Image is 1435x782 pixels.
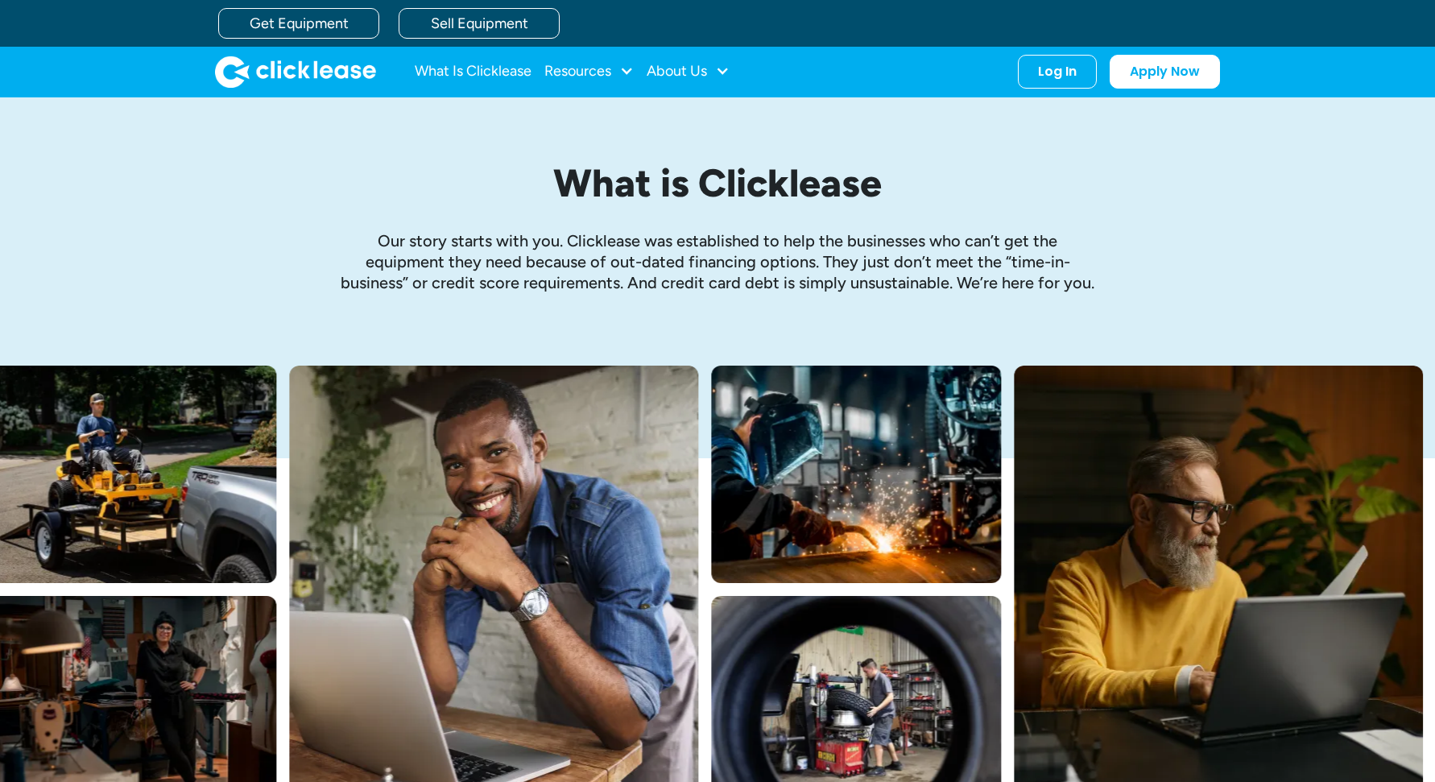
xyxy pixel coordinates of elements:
img: Clicklease logo [215,56,376,88]
div: Log In [1038,64,1077,80]
img: A welder in a large mask working on a large pipe [711,366,1001,583]
h1: What is Clicklease [339,162,1096,205]
a: Apply Now [1110,55,1220,89]
div: About Us [647,56,730,88]
a: Sell Equipment [399,8,560,39]
p: Our story starts with you. Clicklease was established to help the businesses who can’t get the eq... [339,230,1096,293]
div: Resources [544,56,634,88]
a: Get Equipment [218,8,379,39]
a: What Is Clicklease [415,56,531,88]
a: home [215,56,376,88]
